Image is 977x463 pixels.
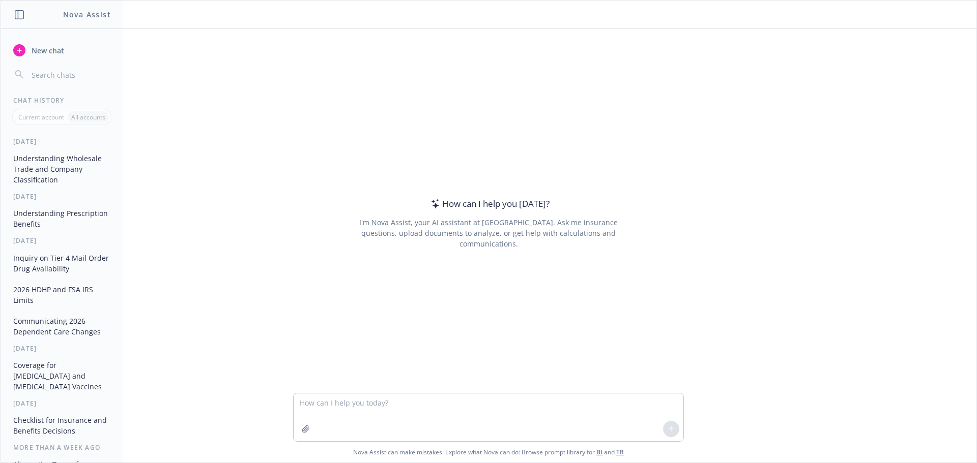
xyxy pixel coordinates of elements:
[9,150,114,188] button: Understanding Wholesale Trade and Company Classification
[1,236,123,245] div: [DATE]
[71,113,105,121] p: All accounts
[9,281,114,308] button: 2026 HDHP and FSA IRS Limits
[1,137,123,146] div: [DATE]
[345,217,631,249] div: I'm Nova Assist, your AI assistant at [GEOGRAPHIC_DATA]. Ask me insurance questions, upload docum...
[9,205,114,232] button: Understanding Prescription Benefits
[1,192,123,201] div: [DATE]
[30,45,64,56] span: New chat
[5,442,972,462] span: Nova Assist can make mistakes. Explore what Nova can do: Browse prompt library for and
[9,412,114,439] button: Checklist for Insurance and Benefits Decisions
[1,399,123,408] div: [DATE]
[63,9,111,20] h1: Nova Assist
[428,197,550,210] div: How can I help you [DATE]?
[9,41,114,59] button: New chat
[9,357,114,395] button: Coverage for [MEDICAL_DATA] and [MEDICAL_DATA] Vaccines
[1,344,123,353] div: [DATE]
[9,250,114,277] button: Inquiry on Tier 4 Mail Order Drug Availability
[9,313,114,340] button: Communicating 2026 Dependent Care Changes
[1,96,123,105] div: Chat History
[30,68,110,82] input: Search chats
[596,448,602,456] a: BI
[1,443,123,452] div: More than a week ago
[616,448,624,456] a: TR
[18,113,64,121] p: Current account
